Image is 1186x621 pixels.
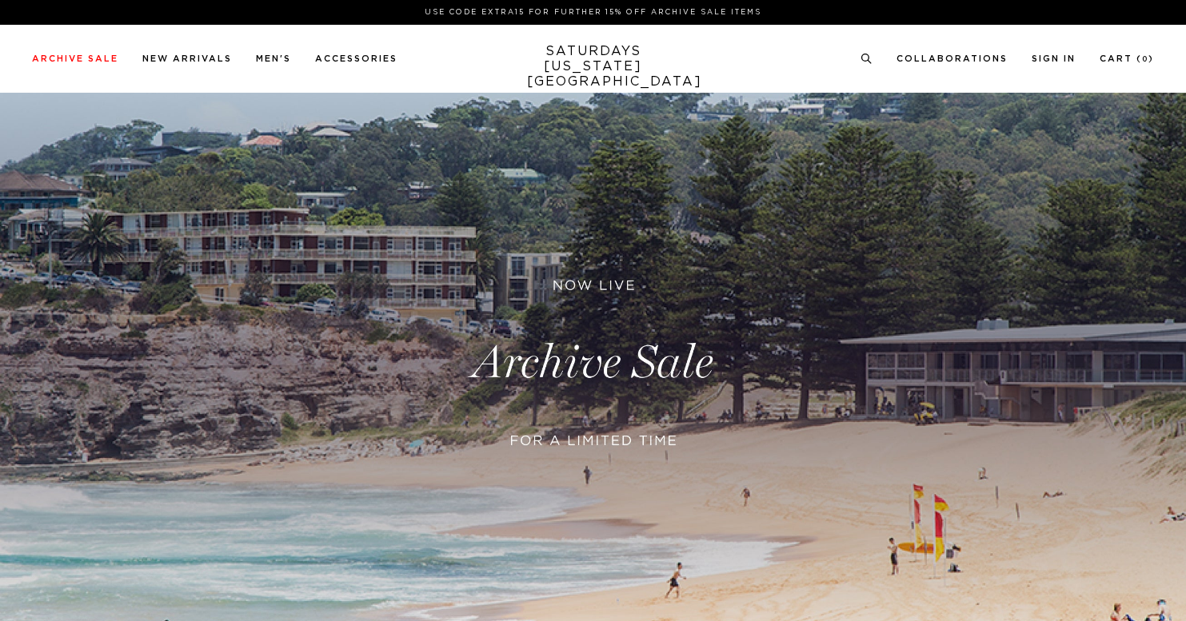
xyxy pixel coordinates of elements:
a: Archive Sale [32,54,118,63]
a: New Arrivals [142,54,232,63]
small: 0 [1142,56,1148,63]
p: Use Code EXTRA15 for Further 15% Off Archive Sale Items [38,6,1148,18]
a: Men's [256,54,291,63]
a: SATURDAYS[US_STATE][GEOGRAPHIC_DATA] [527,44,659,90]
a: Accessories [315,54,397,63]
a: Cart (0) [1100,54,1154,63]
a: Collaborations [896,54,1008,63]
a: Sign In [1032,54,1076,63]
